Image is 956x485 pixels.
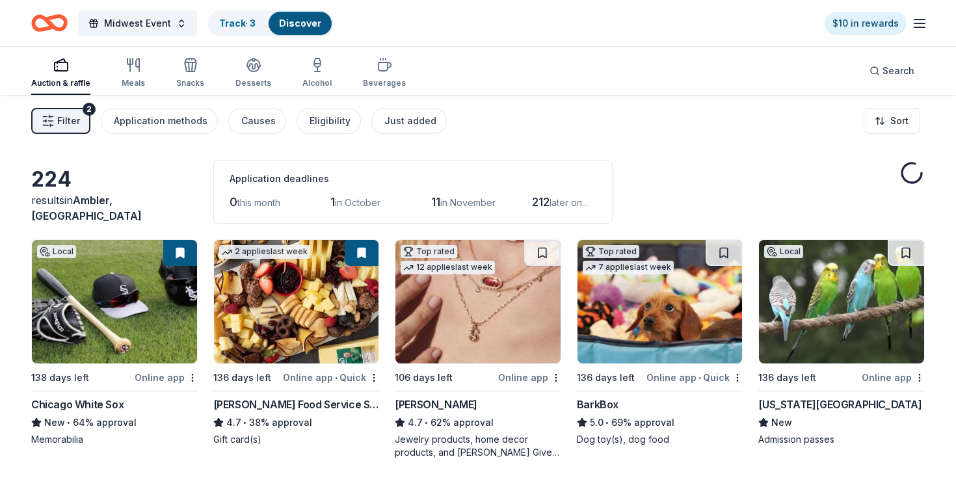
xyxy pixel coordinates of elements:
span: 5.0 [590,415,604,430]
span: in November [440,197,496,208]
div: [PERSON_NAME] [395,397,477,412]
div: [PERSON_NAME] Food Service Store [213,397,380,412]
span: 4.7 [226,415,241,430]
div: Online app [498,369,561,386]
div: Desserts [235,78,271,88]
div: 106 days left [395,370,453,386]
span: Midwest Event [104,16,171,31]
div: Snacks [176,78,204,88]
div: 2 applies last week [219,245,310,259]
button: Desserts [235,52,271,95]
span: • [335,373,338,383]
span: • [243,417,246,428]
div: Memorabilia [31,433,198,446]
div: Local [37,245,76,258]
span: this month [237,197,280,208]
span: 212 [532,195,550,209]
div: Alcohol [302,78,332,88]
a: Track· 3 [219,18,256,29]
div: Online app [135,369,198,386]
span: • [605,417,609,428]
span: 4.7 [408,415,423,430]
div: 69% approval [577,415,743,430]
div: Just added [384,113,436,129]
div: Beverages [363,78,406,88]
button: Track· 3Discover [207,10,333,36]
span: New [771,415,792,430]
a: $10 in rewards [825,12,907,35]
span: in [31,194,142,222]
button: Alcohol [302,52,332,95]
button: Sort [864,108,920,134]
button: Just added [371,108,447,134]
span: Filter [57,113,80,129]
div: 138 days left [31,370,89,386]
span: 0 [230,195,237,209]
span: • [67,417,70,428]
button: Meals [122,52,145,95]
a: Image for Kendra ScottTop rated12 applieslast week106 days leftOnline app[PERSON_NAME]4.7•62% app... [395,239,561,459]
div: Eligibility [310,113,351,129]
div: results [31,192,198,224]
div: 12 applies last week [401,261,495,274]
div: 224 [31,166,198,192]
button: Midwest Event [78,10,197,36]
div: Online app Quick [283,369,379,386]
div: Online app [862,369,925,386]
div: Auction & raffle [31,78,90,88]
div: BarkBox [577,397,618,412]
button: Causes [228,108,286,134]
span: • [698,373,701,383]
span: 1 [330,195,335,209]
span: Sort [890,113,909,129]
div: 64% approval [31,415,198,430]
div: Chicago White Sox [31,397,124,412]
div: Top rated [401,245,457,258]
div: Causes [241,113,276,129]
a: Image for BarkBoxTop rated7 applieslast week136 days leftOnline app•QuickBarkBox5.0•69% approvalD... [577,239,743,446]
a: Image for Washington Park ZooLocal136 days leftOnline app[US_STATE][GEOGRAPHIC_DATA]NewAdmission ... [758,239,925,446]
div: Admission passes [758,433,925,446]
span: in October [335,197,380,208]
span: • [425,417,429,428]
div: Jewelry products, home decor products, and [PERSON_NAME] Gives Back event in-store or online (or ... [395,433,561,459]
button: Filter2 [31,108,90,134]
div: Meals [122,78,145,88]
span: later on... [550,197,588,208]
a: Image for Chicago White SoxLocal138 days leftOnline appChicago White SoxNew•64% approvalMemorabilia [31,239,198,446]
div: Application deadlines [230,171,596,187]
div: Dog toy(s), dog food [577,433,743,446]
div: 2 [83,103,96,116]
a: Discover [279,18,321,29]
button: Auction & raffle [31,52,90,95]
div: 38% approval [213,415,380,430]
img: Image for Chicago White Sox [32,240,197,363]
span: 11 [431,195,440,209]
div: 136 days left [758,370,816,386]
img: Image for Washington Park Zoo [759,240,924,363]
img: Image for Gordon Food Service Store [214,240,379,363]
div: 62% approval [395,415,561,430]
a: Image for Gordon Food Service Store2 applieslast week136 days leftOnline app•Quick[PERSON_NAME] F... [213,239,380,446]
button: Search [859,58,925,84]
button: Eligibility [297,108,361,134]
img: Image for BarkBox [578,240,743,363]
span: New [44,415,65,430]
div: Top rated [583,245,639,258]
span: Search [883,63,914,79]
div: Gift card(s) [213,433,380,446]
div: Application methods [114,113,207,129]
span: Ambler, [GEOGRAPHIC_DATA] [31,194,142,222]
img: Image for Kendra Scott [395,240,561,363]
a: Home [31,8,68,38]
div: 7 applies last week [583,261,674,274]
div: [US_STATE][GEOGRAPHIC_DATA] [758,397,922,412]
div: 136 days left [213,370,271,386]
div: Local [764,245,803,258]
div: 136 days left [577,370,635,386]
button: Snacks [176,52,204,95]
button: Application methods [101,108,218,134]
div: Online app Quick [646,369,743,386]
button: Beverages [363,52,406,95]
